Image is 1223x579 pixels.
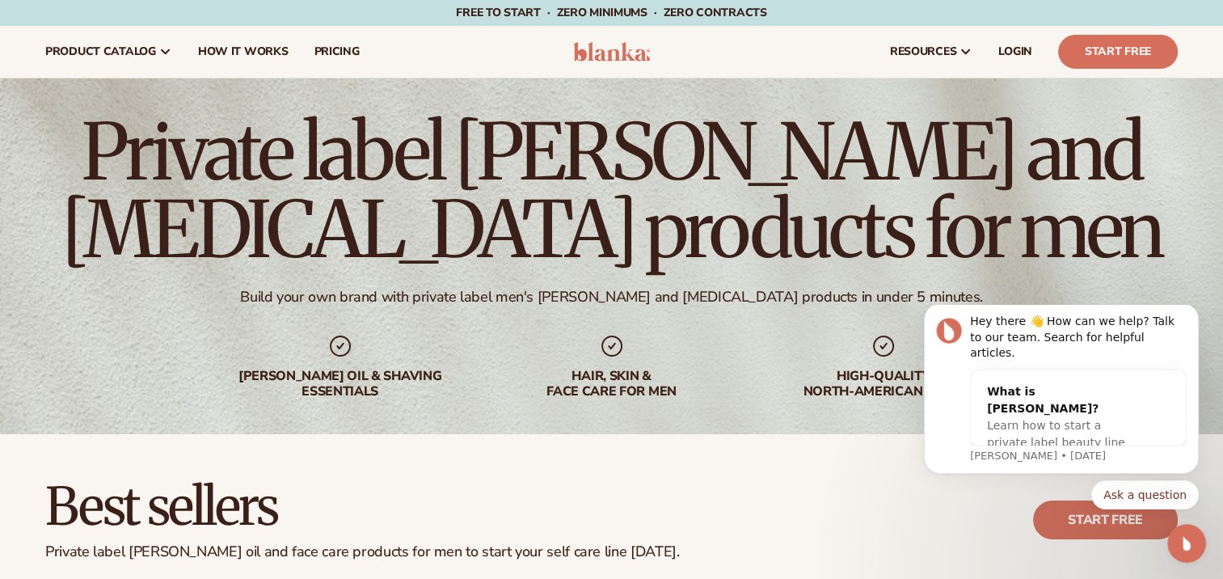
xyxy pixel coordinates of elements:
[1167,524,1206,563] iframe: Intercom live chat
[301,26,372,78] a: pricing
[508,369,715,399] div: hair, skin & face care for men
[70,144,287,158] p: Message from Lee, sent 4w ago
[24,175,299,205] div: Quick reply options
[780,369,987,399] div: High-quality North-american made
[314,45,359,58] span: pricing
[45,113,1178,268] h1: Private label [PERSON_NAME] and [MEDICAL_DATA] products for men
[998,45,1032,58] span: LOGIN
[573,42,650,61] img: logo
[198,45,289,58] span: How It Works
[45,45,156,58] span: product catalog
[237,369,444,399] div: [PERSON_NAME] oil & shaving essentials
[45,480,679,534] h2: Best sellers
[36,13,62,39] img: Profile image for Lee
[87,78,238,112] div: What is [PERSON_NAME]?
[70,9,287,142] div: Message content
[1058,35,1178,69] a: Start Free
[185,26,302,78] a: How It Works
[240,288,982,306] div: Build your own brand with private label men's [PERSON_NAME] and [MEDICAL_DATA] products in under ...
[32,26,185,78] a: product catalog
[985,26,1045,78] a: LOGIN
[877,26,985,78] a: resources
[70,9,287,57] div: Hey there 👋 How can we help? Talk to our team. Search for helpful articles.
[900,305,1223,519] iframe: Intercom notifications message
[45,543,679,561] div: Private label [PERSON_NAME] oil and face care products for men to start your self care line [DATE].
[192,175,299,205] button: Quick reply: Ask a question
[1033,501,1178,539] a: Start free
[456,5,766,20] span: Free to start · ZERO minimums · ZERO contracts
[71,66,254,176] div: What is [PERSON_NAME]?Learn how to start a private label beauty line with [PERSON_NAME]
[87,114,226,161] span: Learn how to start a private label beauty line with [PERSON_NAME]
[890,45,956,58] span: resources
